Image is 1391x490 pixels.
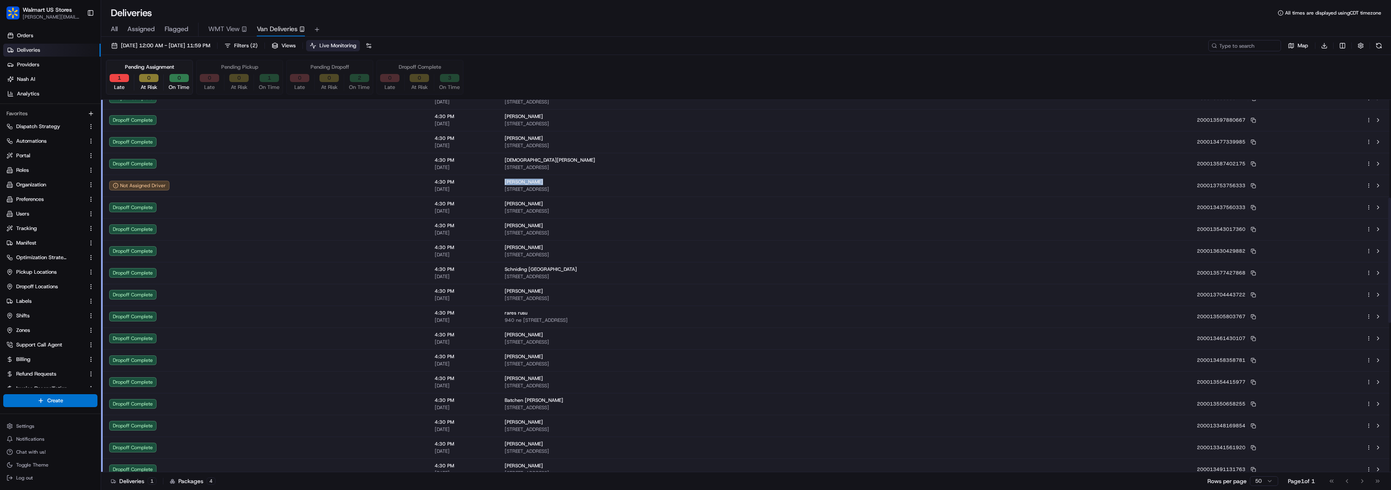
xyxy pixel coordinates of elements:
[3,58,101,71] a: Providers
[170,477,216,485] div: Packages
[23,14,80,20] button: [PERSON_NAME][EMAIL_ADDRESS][DOMAIN_NAME]
[21,52,133,61] input: Clear
[260,74,279,82] button: 1
[435,244,492,251] span: 4:30 PM
[17,76,35,83] span: Nash AI
[6,123,85,130] a: Dispatch Strategy
[1197,248,1256,254] button: 200013630429882
[435,382,492,389] span: [DATE]
[399,63,441,71] div: Dropoff Complete
[385,84,395,91] span: Late
[108,40,214,51] button: [DATE] 12:00 AM - [DATE] 11:59 PM
[6,239,85,247] a: Manifest
[16,356,30,363] span: Billing
[435,361,492,367] span: [DATE]
[16,370,56,378] span: Refund Requests
[16,312,30,319] span: Shifts
[3,178,97,191] button: Organization
[3,149,97,162] button: Portal
[68,118,75,125] div: 💻
[200,74,219,82] button: 0
[505,426,967,433] span: [STREET_ADDRESS]
[16,254,67,261] span: Optimization Strategy
[1197,401,1256,407] button: 200013550658255
[1197,117,1256,123] button: 200013597880667
[306,40,360,51] button: Live Monitoring
[505,135,543,142] span: [PERSON_NAME]
[110,74,129,82] button: 1
[17,61,39,68] span: Providers
[1197,182,1256,189] button: 200013753756333
[259,84,279,91] span: On Time
[16,449,46,455] span: Chat with us!
[1197,466,1256,473] button: 200013491131763
[505,353,543,360] span: [PERSON_NAME]
[435,273,492,280] span: [DATE]
[281,42,296,49] span: Views
[16,167,29,174] span: Roles
[208,24,240,34] span: WMT View
[17,46,40,54] span: Deliveries
[435,441,492,447] span: 4:30 PM
[410,74,429,82] button: 0
[6,254,85,261] a: Optimization Strategy
[16,268,57,276] span: Pickup Locations
[1197,357,1256,363] button: 200013458358781
[435,135,492,142] span: 4:30 PM
[6,283,85,290] a: Dropoff Locations
[439,84,460,91] span: On Time
[207,477,216,485] div: 4
[23,6,72,14] button: Walmart US Stores
[435,353,492,360] span: 4:30 PM
[435,157,492,163] span: 4:30 PM
[3,222,97,235] button: Tracking
[3,420,97,432] button: Settings
[1197,204,1256,211] button: 200013437560333
[435,310,492,316] span: 4:30 PM
[435,463,492,469] span: 4:30 PM
[6,152,85,159] a: Portal
[16,283,58,290] span: Dropoff Locations
[16,196,44,203] span: Preferences
[16,137,47,145] span: Automations
[8,118,15,125] div: 📗
[505,310,527,316] span: rares rusu
[505,142,967,149] span: [STREET_ADDRESS]
[319,74,339,82] button: 0
[440,74,459,82] button: 3
[3,382,97,395] button: Invoice Reconciliation
[435,375,492,382] span: 4:30 PM
[505,288,543,294] span: [PERSON_NAME]
[16,298,32,305] span: Labels
[505,251,967,258] span: [STREET_ADDRESS]
[3,87,101,100] a: Analytics
[204,84,215,91] span: Late
[376,60,463,95] div: Dropoff Complete0Late0At Risk3On Time
[319,42,356,49] span: Live Monitoring
[435,339,492,345] span: [DATE]
[505,208,967,214] span: [STREET_ADDRESS]
[435,113,492,120] span: 4:30 PM
[231,84,247,91] span: At Risk
[6,356,85,363] a: Billing
[196,60,283,95] div: Pending Pickup0Late0At Risk1On Time
[435,470,492,476] span: [DATE]
[8,77,23,92] img: 1736555255976-a54dd68f-1ca7-489b-9aae-adbdc363a1c4
[169,84,189,91] span: On Time
[109,181,169,190] button: Not Assigned Driver
[435,120,492,127] span: [DATE]
[250,42,258,49] span: ( 2 )
[435,186,492,192] span: [DATE]
[350,74,369,82] button: 2
[505,164,967,171] span: [STREET_ADDRESS]
[505,186,967,192] span: [STREET_ADDRESS]
[16,423,34,429] span: Settings
[435,201,492,207] span: 4:30 PM
[505,201,543,207] span: [PERSON_NAME]
[505,113,543,120] span: [PERSON_NAME]
[229,74,249,82] button: 0
[435,251,492,258] span: [DATE]
[6,268,85,276] a: Pickup Locations
[505,397,563,403] span: Batchen [PERSON_NAME]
